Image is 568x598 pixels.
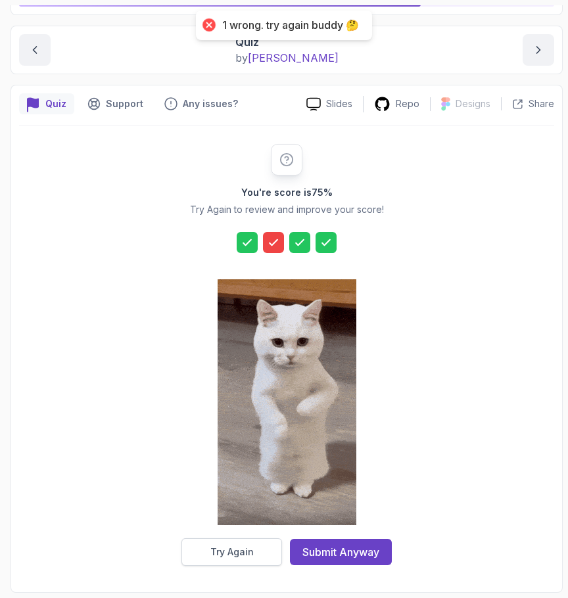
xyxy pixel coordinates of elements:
[183,97,238,110] p: Any issues?
[218,279,356,525] img: cool-cat
[296,97,363,111] a: Slides
[326,97,352,110] p: Slides
[190,203,384,216] p: Try Again to review and improve your score!
[248,51,339,64] span: [PERSON_NAME]
[364,96,430,112] a: Repo
[501,97,554,110] button: Share
[106,97,143,110] p: Support
[290,539,392,565] button: Submit Anyway
[456,97,490,110] p: Designs
[523,34,554,66] button: next content
[302,544,379,560] div: Submit Anyway
[396,97,419,110] p: Repo
[241,186,333,199] h2: You're score is 75 %
[45,97,66,110] p: Quiz
[156,93,246,114] button: Feedback button
[222,18,359,32] div: 1 wrong. try again buddy 🤔
[80,93,151,114] button: Support button
[235,34,339,50] p: Quiz
[19,93,74,114] button: quiz button
[235,50,339,66] p: by
[210,545,254,559] div: Try Again
[181,538,282,566] button: Try Again
[529,97,554,110] p: Share
[19,34,51,66] button: previous content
